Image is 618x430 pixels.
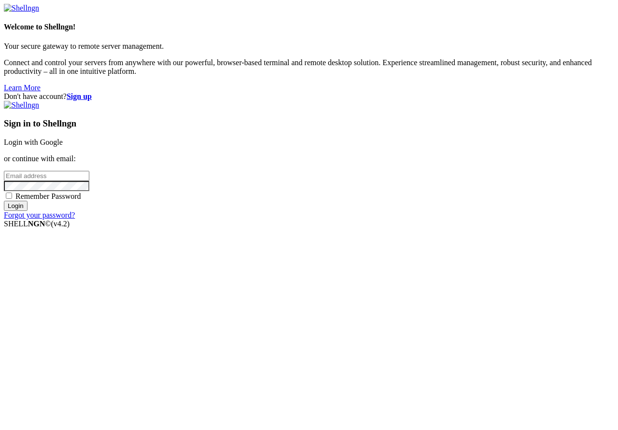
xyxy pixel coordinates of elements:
p: or continue with email: [4,154,614,163]
span: SHELL © [4,220,70,228]
span: 4.2.0 [51,220,70,228]
h4: Welcome to Shellngn! [4,23,614,31]
span: Remember Password [15,192,81,200]
a: Sign up [67,92,92,100]
img: Shellngn [4,4,39,13]
h3: Sign in to Shellngn [4,118,614,129]
a: Forgot your password? [4,211,75,219]
p: Your secure gateway to remote server management. [4,42,614,51]
b: NGN [28,220,45,228]
a: Login with Google [4,138,63,146]
input: Remember Password [6,193,12,199]
div: Don't have account? [4,92,614,101]
img: Shellngn [4,101,39,110]
a: Learn More [4,83,41,92]
input: Email address [4,171,89,181]
p: Connect and control your servers from anywhere with our powerful, browser-based terminal and remo... [4,58,614,76]
input: Login [4,201,28,211]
